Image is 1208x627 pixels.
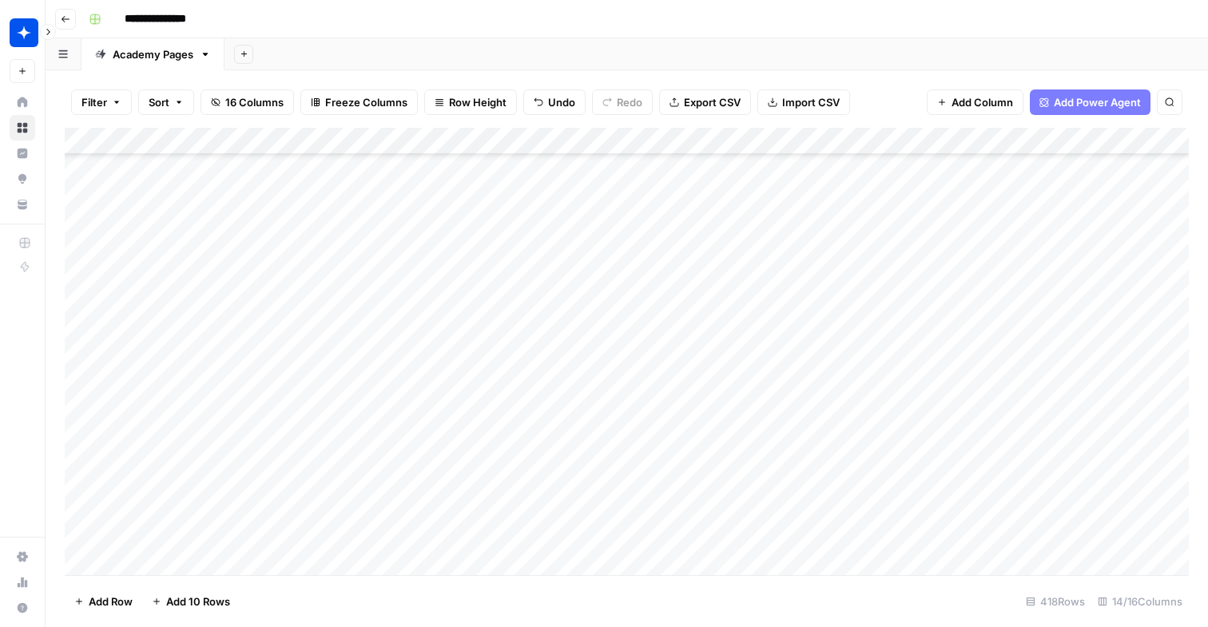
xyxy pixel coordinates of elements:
span: Sort [149,94,169,110]
button: Freeze Columns [300,89,418,115]
button: Export CSV [659,89,751,115]
span: Freeze Columns [325,94,407,110]
img: Wiz Logo [10,18,38,47]
button: Workspace: Wiz [10,13,35,53]
button: Redo [592,89,653,115]
button: Filter [71,89,132,115]
a: Browse [10,115,35,141]
button: Import CSV [757,89,850,115]
a: Home [10,89,35,115]
button: Add 10 Rows [142,589,240,614]
span: Row Height [449,94,507,110]
button: Help + Support [10,595,35,621]
span: Add 10 Rows [166,593,230,609]
a: Insights [10,141,35,166]
span: Filter [81,94,107,110]
button: Sort [138,89,194,115]
a: Usage [10,569,35,595]
a: Opportunities [10,166,35,192]
span: Export CSV [684,94,741,110]
span: Add Power Agent [1054,94,1141,110]
a: Academy Pages [81,38,225,70]
span: Undo [548,94,575,110]
button: Add Power Agent [1030,89,1150,115]
button: Add Column [927,89,1023,115]
span: Add Row [89,593,133,609]
button: 16 Columns [201,89,294,115]
div: Academy Pages [113,46,193,62]
span: Add Column [952,94,1013,110]
button: Row Height [424,89,517,115]
a: Settings [10,544,35,569]
a: Your Data [10,192,35,217]
div: 14/16 Columns [1091,589,1189,614]
span: 16 Columns [225,94,284,110]
button: Add Row [65,589,142,614]
span: Import CSV [782,94,840,110]
button: Undo [523,89,586,115]
div: 418 Rows [1019,589,1091,614]
span: Redo [617,94,642,110]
